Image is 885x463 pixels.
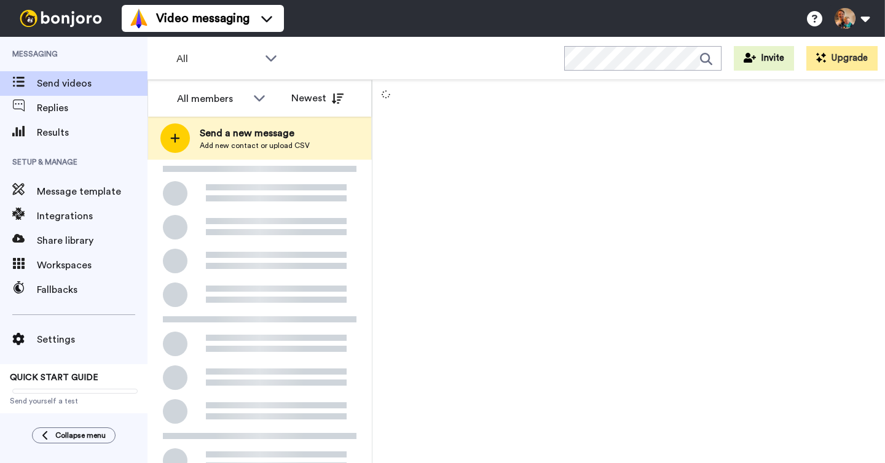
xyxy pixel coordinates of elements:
button: Newest [282,86,353,111]
span: Share library [37,233,147,248]
span: Add new contact or upload CSV [200,141,310,150]
span: Message template [37,184,147,199]
span: Send yourself a test [10,396,138,406]
span: Send videos [37,76,147,91]
span: QUICK START GUIDE [10,373,98,382]
span: Settings [37,332,147,347]
span: Results [37,125,147,140]
span: Replies [37,101,147,115]
button: Invite [734,46,794,71]
span: Workspaces [37,258,147,273]
span: Integrations [37,209,147,224]
img: vm-color.svg [129,9,149,28]
img: bj-logo-header-white.svg [15,10,107,27]
span: Send a new message [200,126,310,141]
span: Collapse menu [55,430,106,440]
div: All members [177,91,247,106]
span: All [176,52,259,66]
span: Fallbacks [37,282,147,297]
button: Upgrade [806,46,878,71]
span: Video messaging [156,10,250,27]
button: Collapse menu [32,427,116,443]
